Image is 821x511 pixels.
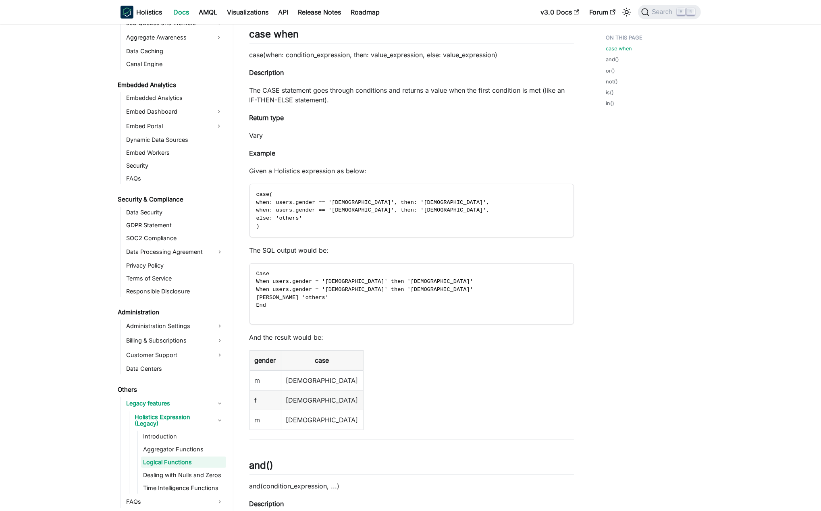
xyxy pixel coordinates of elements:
[124,46,226,57] a: Data Caching
[249,166,574,176] p: Given a Holistics expression as below:
[124,134,226,145] a: Dynamic Data Sources
[274,6,293,19] a: API
[124,147,226,158] a: Embed Workers
[256,271,270,277] span: Case
[212,31,226,44] button: Expand sidebar category 'Aggregate Awareness'
[124,31,212,44] a: Aggregate Awareness
[212,120,226,133] button: Expand sidebar category 'Embed Portal'
[256,223,260,229] span: )
[687,8,695,15] kbd: K
[124,220,226,231] a: GDPR Statement
[249,69,284,77] strong: Description
[606,100,615,107] a: in()
[116,194,226,205] a: Security & Compliance
[249,390,281,410] td: f
[124,286,226,297] a: Responsible Disclosure
[249,500,284,508] strong: Description
[124,105,212,118] a: Embed Dashboard
[141,469,226,481] a: Dealing with Nulls and Zeros
[124,160,226,171] a: Security
[249,28,574,44] h2: case when
[124,120,212,133] a: Embed Portal
[256,191,273,197] span: case(
[124,363,226,374] a: Data Centers
[256,199,490,206] span: when: users.gender == '[DEMOGRAPHIC_DATA]', then: '[DEMOGRAPHIC_DATA]',
[194,6,222,19] a: AMQL
[249,481,574,491] p: and(condition_expression, ...)
[281,350,363,370] th: case
[124,245,226,258] a: Data Processing Agreement
[124,233,226,244] a: SOC2 Compliance
[121,6,162,19] a: HolisticsHolistics
[124,397,226,410] a: Legacy features
[124,92,226,104] a: Embedded Analytics
[112,24,233,511] nav: Docs sidebar
[141,444,226,455] a: Aggregator Functions
[256,278,473,285] span: When users.gender = '[DEMOGRAPHIC_DATA]' then '[DEMOGRAPHIC_DATA]'
[249,410,281,430] td: m
[249,114,284,122] strong: Return type
[606,56,619,63] a: and()
[141,457,226,468] a: Logical Functions
[649,8,677,16] span: Search
[606,78,618,85] a: not()
[606,67,615,75] a: or()
[124,173,226,184] a: FAQs
[256,295,328,301] span: [PERSON_NAME] 'others'
[256,215,302,221] span: else: 'others'
[124,273,226,284] a: Terms of Service
[141,482,226,494] a: Time Intelligence Functions
[124,58,226,70] a: Canal Engine
[116,307,226,318] a: Administration
[124,207,226,218] a: Data Security
[281,370,363,391] td: [DEMOGRAPHIC_DATA]
[584,6,620,19] a: Forum
[124,260,226,271] a: Privacy Policy
[137,7,162,17] b: Holistics
[256,207,490,213] span: when: users.gender == '[DEMOGRAPHIC_DATA]', then: '[DEMOGRAPHIC_DATA]',
[606,45,632,52] a: case when
[249,459,574,475] h2: and()
[141,431,226,442] a: Introduction
[124,495,226,508] a: FAQs
[124,349,226,361] a: Customer Support
[249,370,281,391] td: m
[124,334,226,347] a: Billing & Subscriptions
[121,6,133,19] img: Holistics
[249,50,574,60] p: case(when: condition_expression, then: value_expression, else: value_expression)
[116,79,226,91] a: Embedded Analytics
[249,131,574,140] p: Vary
[256,287,473,293] span: When users.gender = '[DEMOGRAPHIC_DATA]' then '[DEMOGRAPHIC_DATA]'
[116,384,226,395] a: Others
[606,89,614,96] a: is()
[620,6,633,19] button: Switch between dark and light mode (currently light mode)
[249,350,281,370] th: gender
[281,390,363,410] td: [DEMOGRAPHIC_DATA]
[281,410,363,430] td: [DEMOGRAPHIC_DATA]
[133,411,226,429] a: Holistics Expression (Legacy)
[249,245,574,255] p: The SQL output would be:
[256,302,266,308] span: End
[638,5,700,19] button: Search (Command+K)
[677,8,685,15] kbd: ⌘
[536,6,584,19] a: v3.0 Docs
[249,85,574,105] p: The CASE statement goes through conditions and returns a value when the first condition is met (l...
[293,6,346,19] a: Release Notes
[124,320,226,332] a: Administration Settings
[212,105,226,118] button: Expand sidebar category 'Embed Dashboard'
[346,6,385,19] a: Roadmap
[249,332,574,342] p: And the result would be:
[169,6,194,19] a: Docs
[222,6,274,19] a: Visualizations
[249,149,276,157] strong: Example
